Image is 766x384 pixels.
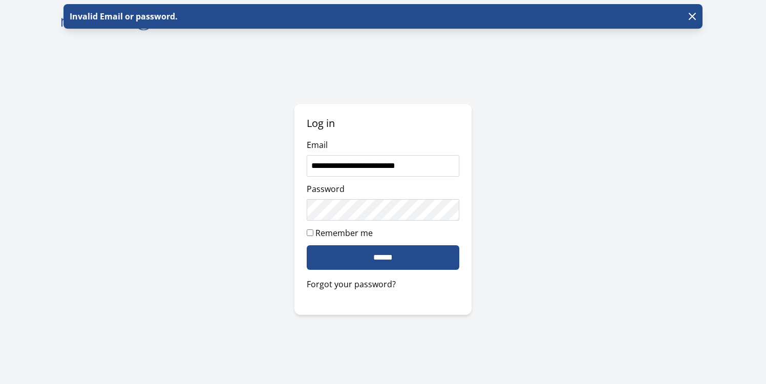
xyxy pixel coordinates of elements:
h2: Log in [307,116,460,131]
label: Email [307,139,328,151]
p: Invalid Email or password. [68,10,178,23]
label: Remember me [315,227,373,239]
label: Password [307,183,345,195]
a: Forgot your password? [307,278,460,290]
